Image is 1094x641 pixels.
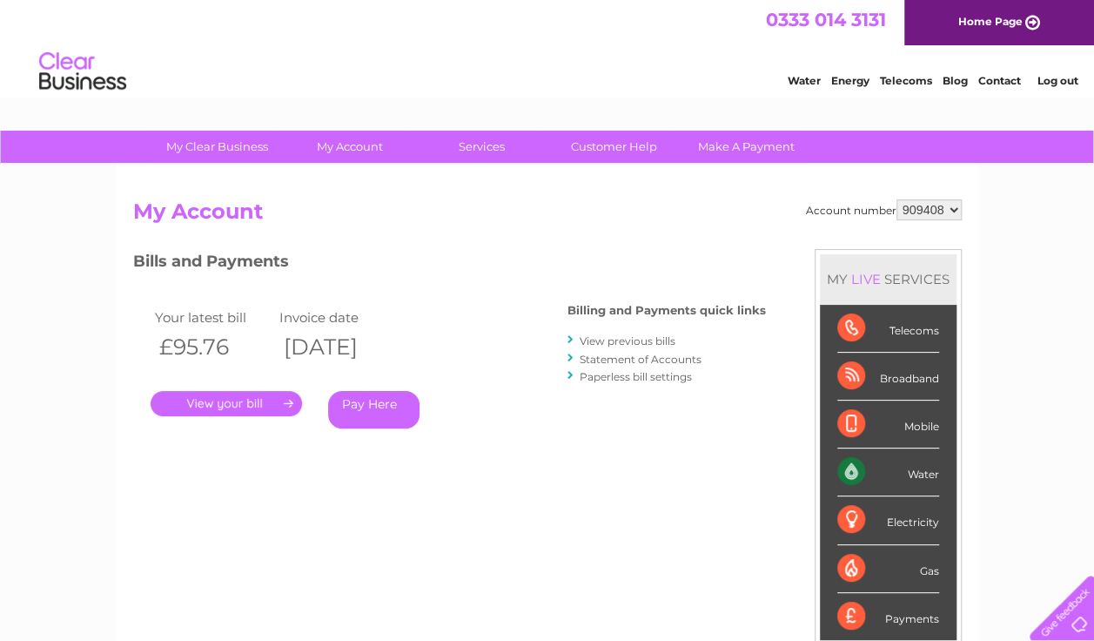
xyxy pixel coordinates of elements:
a: . [151,391,302,416]
div: Gas [837,545,939,593]
div: MY SERVICES [820,254,956,304]
a: Statement of Accounts [580,353,701,366]
div: Electricity [837,496,939,544]
a: My Account [278,131,421,163]
div: Water [837,449,939,496]
div: LIVE [848,271,884,287]
a: Make A Payment [675,131,818,163]
a: Contact [978,74,1021,87]
div: Clear Business is a trading name of Verastar Limited (registered in [GEOGRAPHIC_DATA] No. 3667643... [137,10,959,84]
td: Invoice date [275,306,400,329]
td: Your latest bill [151,306,276,329]
a: Services [410,131,554,163]
div: Telecoms [837,305,939,353]
a: My Clear Business [145,131,289,163]
a: Energy [831,74,869,87]
a: Log out [1037,74,1077,87]
h2: My Account [133,199,962,233]
div: Payments [837,593,939,640]
img: logo.png [38,45,127,98]
div: Broadband [837,353,939,401]
a: Customer Help [542,131,686,163]
h3: Bills and Payments [133,249,766,280]
div: Mobile [837,401,939,449]
a: Pay Here [328,391,419,428]
a: 0333 014 3131 [766,9,886,30]
a: Blog [943,74,968,87]
a: View previous bills [580,334,675,347]
th: [DATE] [275,329,400,365]
th: £95.76 [151,329,276,365]
div: Account number [806,199,962,220]
a: Paperless bill settings [580,370,692,383]
h4: Billing and Payments quick links [567,304,766,317]
a: Water [788,74,821,87]
a: Telecoms [880,74,932,87]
